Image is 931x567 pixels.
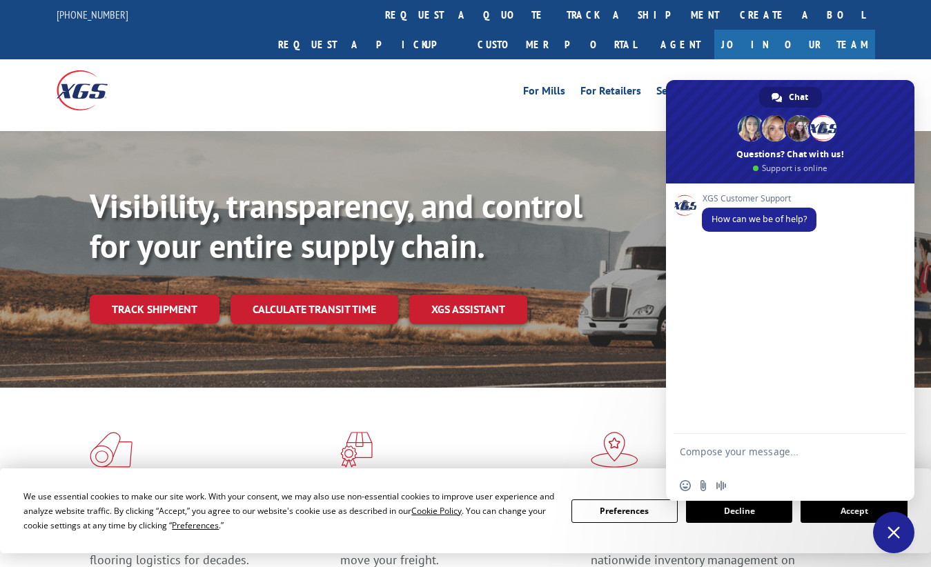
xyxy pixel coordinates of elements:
[680,446,870,470] textarea: Compose your message...
[716,480,727,491] span: Audio message
[759,87,822,108] div: Chat
[686,499,792,523] button: Decline
[591,432,638,468] img: xgs-icon-flagship-distribution-model-red
[268,30,467,59] a: Request a pickup
[172,519,219,531] span: Preferences
[873,512,914,553] div: Close chat
[680,480,691,491] span: Insert an emoji
[409,295,527,324] a: XGS ASSISTANT
[580,86,641,101] a: For Retailers
[702,194,816,203] span: XGS Customer Support
[90,432,133,468] img: xgs-icon-total-supply-chain-intelligence-red
[647,30,714,59] a: Agent
[656,86,695,101] a: Services
[789,87,808,108] span: Chat
[57,8,128,21] a: [PHONE_NUMBER]
[23,489,554,533] div: We use essential cookies to make our site work. With your consent, we may also use non-essential ...
[340,432,373,468] img: xgs-icon-focused-on-flooring-red
[231,295,398,324] a: Calculate transit time
[698,480,709,491] span: Send a file
[90,184,582,267] b: Visibility, transparency, and control for your entire supply chain.
[467,30,647,59] a: Customer Portal
[714,30,875,59] a: Join Our Team
[411,505,462,517] span: Cookie Policy
[523,86,565,101] a: For Mills
[571,499,678,523] button: Preferences
[712,213,807,225] span: How can we be of help?
[801,499,907,523] button: Accept
[90,295,219,324] a: Track shipment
